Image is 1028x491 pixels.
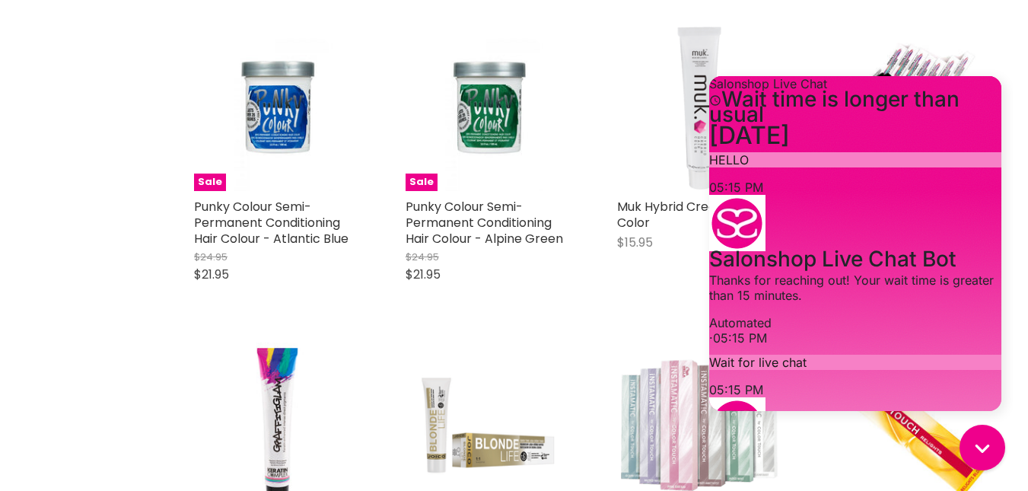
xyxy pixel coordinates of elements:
[194,25,360,191] a: Punky Colour Semi-Permanent Conditioning Hair Colour - Atlantic BlueSale
[617,234,653,251] span: $15.95
[11,286,304,301] p: Wait for live chat
[194,174,226,191] span: Sale
[630,25,769,191] img: Muk Hybrid Cream Hair Color
[406,174,438,191] span: Sale
[194,266,229,283] span: $21.95
[11,59,304,75] h2: [DATE]
[828,25,994,191] img: Keratin Complex Graffiti Glam Hair Colour - Try Me Kit
[11,84,304,99] p: HELLO
[194,198,349,247] a: Punky Colour Semi-Permanent Conditioning Hair Colour - Atlantic Blue
[698,69,1013,422] iframe: Gorgias live chat window
[11,329,68,385] img: Salonshop Live Chat Bot
[617,198,755,231] a: Muk Hybrid Cream Hair Color
[11,247,304,277] div: Automated
[11,183,304,198] h3: Salonshop Live Chat Bot
[617,25,783,191] a: Muk Hybrid Cream Hair Color
[406,250,439,264] span: $24.95
[222,25,332,191] img: Punky Colour Semi-Permanent Conditioning Hair Colour - Atlantic Blue
[434,25,543,191] img: Punky Colour Semi-Permanent Conditioning Hair Colour - Alpine Green
[11,111,304,126] div: 05:15 PM
[406,198,563,247] a: Punky Colour Semi-Permanent Conditioning Hair Colour - Alpine Green
[11,262,304,277] div: · 05:15 PM
[406,25,571,191] a: Punky Colour Semi-Permanent Conditioning Hair Colour - Alpine GreenSale
[194,250,228,264] span: $24.95
[11,126,68,183] img: Salonshop Live Chat Bot
[11,314,304,329] div: 05:15 PM
[952,419,1013,476] iframe: Gorgias live chat messenger
[406,266,441,283] span: $21.95
[11,204,304,234] p: Thanks for reaching out! Your wait time is greater than 15 minutes.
